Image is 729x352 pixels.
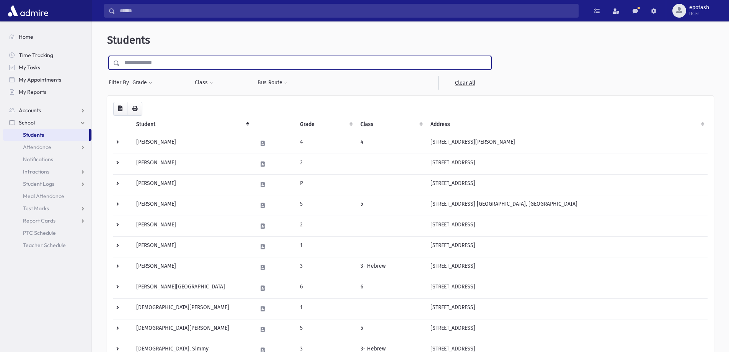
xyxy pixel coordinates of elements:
button: Print [127,102,142,116]
a: Teacher Schedule [3,239,91,251]
span: PTC Schedule [23,229,56,236]
button: Class [194,76,214,90]
td: 4 [356,133,426,154]
span: Test Marks [23,205,49,212]
span: Filter By [109,79,132,87]
a: Students [3,129,89,141]
td: [PERSON_NAME] [132,236,253,257]
a: PTC Schedule [3,227,91,239]
button: Bus Route [257,76,288,90]
a: Notifications [3,153,91,165]
span: Students [23,131,44,138]
td: 5 [356,195,426,216]
td: [PERSON_NAME][GEOGRAPHIC_DATA] [132,278,253,298]
td: [STREET_ADDRESS] [426,298,708,319]
a: Report Cards [3,214,91,227]
a: My Tasks [3,61,91,74]
a: Home [3,31,91,43]
td: 2 [295,216,356,236]
a: Meal Attendance [3,190,91,202]
td: 3 [295,257,356,278]
span: User [689,11,709,17]
td: 3- Hebrew [356,257,426,278]
td: [STREET_ADDRESS] [GEOGRAPHIC_DATA], [GEOGRAPHIC_DATA] [426,195,708,216]
span: Attendance [23,144,51,151]
td: [STREET_ADDRESS] [426,216,708,236]
span: My Appointments [19,76,61,83]
td: P [295,174,356,195]
a: Infractions [3,165,91,178]
td: [STREET_ADDRESS] [426,174,708,195]
a: School [3,116,91,129]
input: Search [115,4,578,18]
td: [PERSON_NAME] [132,133,253,154]
td: [DEMOGRAPHIC_DATA][PERSON_NAME] [132,319,253,340]
td: 4 [295,133,356,154]
th: Student: activate to sort column descending [132,116,253,133]
a: Test Marks [3,202,91,214]
a: Attendance [3,141,91,153]
span: Time Tracking [19,52,53,59]
th: Class: activate to sort column ascending [356,116,426,133]
td: [PERSON_NAME] [132,154,253,174]
td: 5 [295,319,356,340]
td: 1 [295,298,356,319]
span: Meal Attendance [23,193,64,200]
td: [STREET_ADDRESS][PERSON_NAME] [426,133,708,154]
a: Student Logs [3,178,91,190]
td: 1 [295,236,356,257]
span: Report Cards [23,217,55,224]
span: Student Logs [23,180,54,187]
span: epotash [689,5,709,11]
td: 6 [295,278,356,298]
td: 5 [356,319,426,340]
span: My Tasks [19,64,40,71]
td: 5 [295,195,356,216]
td: 2 [295,154,356,174]
th: Address: activate to sort column ascending [426,116,708,133]
td: 6 [356,278,426,298]
a: My Appointments [3,74,91,86]
td: [PERSON_NAME] [132,174,253,195]
span: Notifications [23,156,53,163]
td: [PERSON_NAME] [132,257,253,278]
a: Clear All [438,76,491,90]
td: [DEMOGRAPHIC_DATA][PERSON_NAME] [132,298,253,319]
td: [STREET_ADDRESS] [426,278,708,298]
button: Grade [132,76,153,90]
th: Grade: activate to sort column ascending [295,116,356,133]
td: [STREET_ADDRESS] [426,236,708,257]
img: AdmirePro [6,3,50,18]
td: [STREET_ADDRESS] [426,154,708,174]
span: Infractions [23,168,49,175]
td: [PERSON_NAME] [132,195,253,216]
a: My Reports [3,86,91,98]
span: Accounts [19,107,41,114]
span: Teacher Schedule [23,242,66,249]
button: CSV [113,102,127,116]
td: [STREET_ADDRESS] [426,257,708,278]
span: School [19,119,35,126]
span: Home [19,33,33,40]
span: Students [107,34,150,46]
td: [PERSON_NAME] [132,216,253,236]
a: Accounts [3,104,91,116]
span: My Reports [19,88,46,95]
td: [STREET_ADDRESS] [426,319,708,340]
a: Time Tracking [3,49,91,61]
